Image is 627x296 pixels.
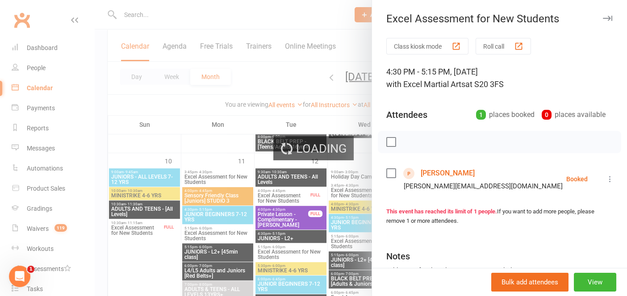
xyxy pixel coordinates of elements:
div: If you want to add more people, please remove 1 or more attendees. [386,207,613,226]
div: 4:30 PM - 5:15 PM, [DATE] [386,66,613,91]
strong: This event has reached its limit of 1 people. [386,208,497,215]
div: Notes [386,250,410,263]
button: Bulk add attendees [491,273,568,292]
button: View [574,273,616,292]
div: Add notes for this class / appointment below [386,265,613,276]
button: Class kiosk mode [386,38,468,54]
div: places booked [476,108,535,121]
div: Booked [566,176,588,182]
div: Attendees [386,108,427,121]
button: Roll call [476,38,531,54]
a: [PERSON_NAME] [421,166,475,180]
span: with Excel Martial Arts [386,79,465,89]
div: [PERSON_NAME][EMAIL_ADDRESS][DOMAIN_NAME] [404,180,563,192]
div: Excel Assessment for New Students [372,13,627,25]
div: 0 [542,110,552,120]
iframe: Intercom live chat [9,266,30,287]
span: at S20 3FS [465,79,504,89]
div: places available [542,108,606,121]
span: 1 [27,266,34,273]
div: 1 [476,110,486,120]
